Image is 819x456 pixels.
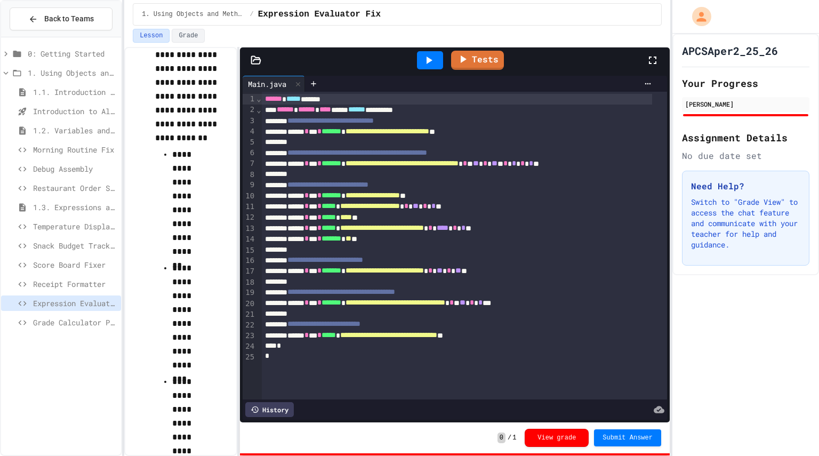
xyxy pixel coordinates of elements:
span: 1. Using Objects and Methods [28,67,117,78]
div: 21 [243,309,256,320]
h3: Need Help? [691,180,800,193]
span: Fold line [256,94,261,103]
span: Debug Assembly [33,163,117,174]
span: Score Board Fixer [33,259,117,270]
h1: APCSAper2_25_26 [682,43,778,58]
span: Snack Budget Tracker [33,240,117,251]
span: 1.1. Introduction to Algorithms, Programming, and Compilers [33,86,117,98]
span: Expression Evaluator Fix [33,298,117,309]
h2: Assignment Details [682,130,809,145]
span: Morning Routine Fix [33,144,117,155]
span: Back to Teams [44,13,94,25]
span: 1.2. Variables and Data Types [33,125,117,136]
div: 10 [243,191,256,202]
div: 15 [243,245,256,256]
span: Grade Calculator Pro [33,317,117,328]
button: Grade [172,29,205,43]
div: 14 [243,234,256,245]
h2: Your Progress [682,76,809,91]
div: [PERSON_NAME] [685,99,806,109]
div: 8 [243,170,256,180]
span: 0: Getting Started [28,48,117,59]
span: Introduction to Algorithms, Programming, and Compilers [33,106,117,117]
span: 1 [512,434,516,442]
div: 3 [243,116,256,126]
span: 1. Using Objects and Methods [142,10,245,19]
span: Submit Answer [603,434,653,442]
span: 0 [497,433,505,443]
div: 1 [243,94,256,105]
div: 5 [243,137,256,148]
button: Submit Answer [594,429,661,446]
span: 1.3. Expressions and Output [New] [33,202,117,213]
button: Back to Teams [10,7,113,30]
div: 9 [243,180,256,190]
div: My Account [681,4,714,29]
button: Lesson [133,29,170,43]
span: / [508,434,511,442]
div: 19 [243,287,256,298]
div: 20 [243,299,256,309]
button: View grade [525,429,589,447]
div: 4 [243,126,256,137]
div: 6 [243,148,256,158]
div: 24 [243,341,256,352]
span: Receipt Formatter [33,278,117,290]
span: Restaurant Order System [33,182,117,194]
div: 12 [243,212,256,223]
div: 11 [243,202,256,212]
div: Main.java [243,78,292,90]
div: 22 [243,320,256,331]
div: History [245,402,294,417]
div: 18 [243,277,256,288]
span: Fold line [256,106,261,114]
div: 13 [243,223,256,234]
div: 16 [243,255,256,266]
div: 17 [243,266,256,277]
div: 2 [243,105,256,115]
span: Temperature Display Fix [33,221,117,232]
p: Switch to "Grade View" to access the chat feature and communicate with your teacher for help and ... [691,197,800,250]
span: / [250,10,254,19]
div: Main.java [243,76,305,92]
span: Expression Evaluator Fix [258,8,381,21]
div: No due date set [682,149,809,162]
div: 7 [243,158,256,169]
div: 25 [243,352,256,363]
div: 23 [243,331,256,341]
a: Tests [451,51,504,70]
